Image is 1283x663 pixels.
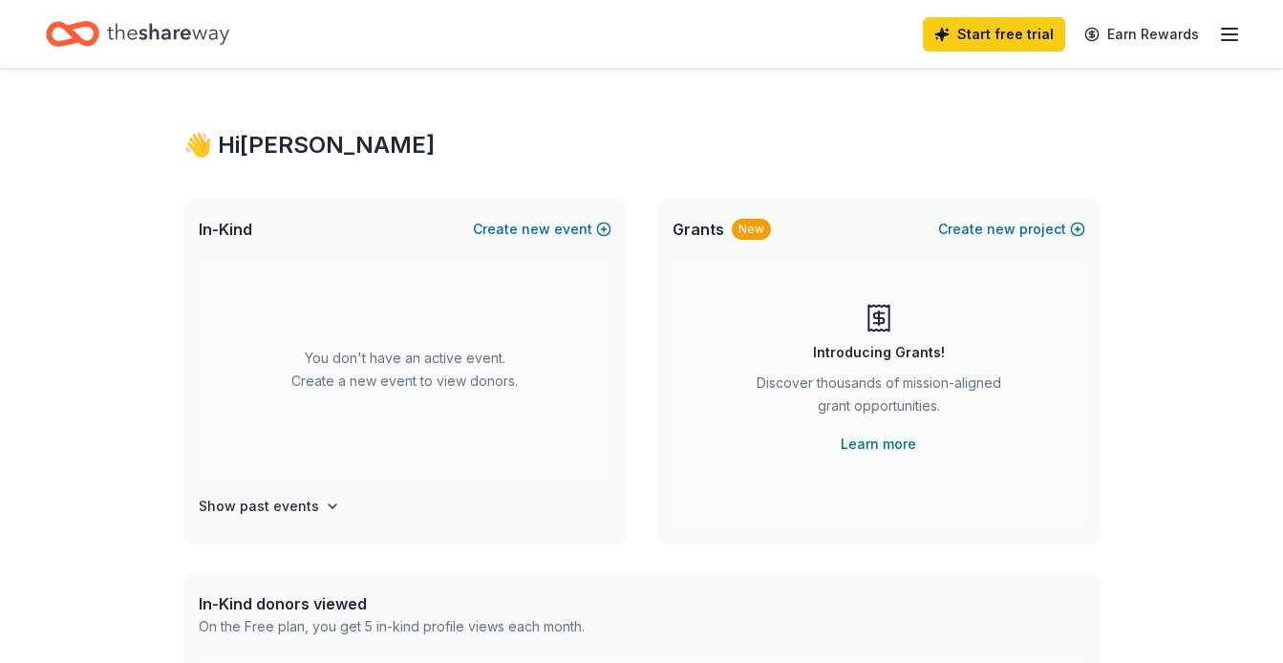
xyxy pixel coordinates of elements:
[183,130,1101,160] div: 👋 Hi [PERSON_NAME]
[199,592,585,615] div: In-Kind donors viewed
[938,218,1085,241] button: Createnewproject
[732,219,771,240] div: New
[199,495,340,518] button: Show past events
[813,341,945,364] div: Introducing Grants!
[673,218,724,241] span: Grants
[841,433,916,456] a: Learn more
[923,17,1065,52] a: Start free trial
[46,11,229,56] a: Home
[1073,17,1210,52] a: Earn Rewards
[749,372,1009,425] div: Discover thousands of mission-aligned grant opportunities.
[473,218,611,241] button: Createnewevent
[199,615,585,638] div: On the Free plan, you get 5 in-kind profile views each month.
[199,218,252,241] span: In-Kind
[987,218,1016,241] span: new
[199,495,319,518] h4: Show past events
[522,218,550,241] span: new
[199,260,611,480] div: You don't have an active event. Create a new event to view donors.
